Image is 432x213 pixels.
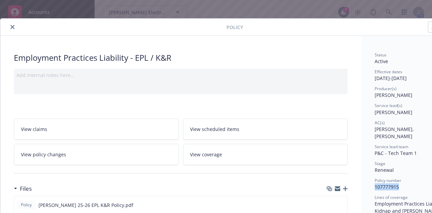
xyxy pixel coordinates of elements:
button: preview file [339,202,345,209]
span: Service lead team [375,144,408,150]
span: Stage [375,161,385,166]
a: View coverage [183,144,348,165]
div: Employment Practices Liability - EPL / K&R [14,52,348,63]
span: [PERSON_NAME] [375,92,412,98]
span: View claims [21,126,47,133]
span: Lines of coverage [375,194,408,200]
div: Add internal notes here... [17,72,345,79]
span: Policy [20,202,33,208]
span: 107777915 [375,184,399,190]
span: Policy number [375,178,401,183]
span: View coverage [190,151,222,158]
span: Producer(s) [375,86,397,91]
span: [PERSON_NAME], [PERSON_NAME] [375,126,415,139]
span: AC(s) [375,120,385,126]
span: [PERSON_NAME] [375,109,412,115]
span: Active [375,58,388,64]
h3: Files [20,184,32,193]
button: download file [328,202,333,209]
div: Files [14,184,32,193]
span: Effective dates [375,69,402,75]
span: Renewal [375,167,394,173]
span: Service lead(s) [375,103,402,108]
span: View policy changes [21,151,66,158]
span: P&C - Tech Team 1 [375,150,417,156]
a: View claims [14,118,179,140]
a: View policy changes [14,144,179,165]
span: Status [375,52,386,58]
a: View scheduled items [183,118,348,140]
span: Policy [226,24,243,31]
span: View scheduled items [190,126,239,133]
button: close [8,23,17,31]
span: [PERSON_NAME] 25-26 EPL K&R Policy.pdf [38,202,133,209]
